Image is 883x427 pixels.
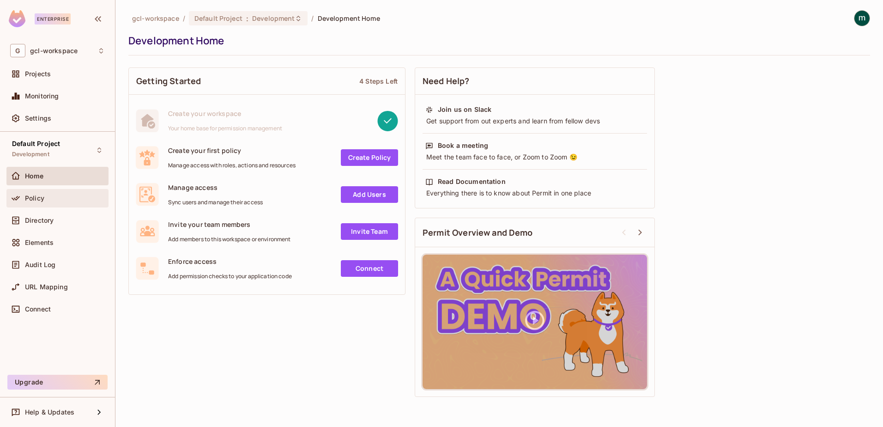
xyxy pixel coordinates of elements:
span: Invite your team members [168,220,291,229]
span: Settings [25,115,51,122]
span: Permit Overview and Demo [423,227,533,238]
span: Create your workspace [168,109,282,118]
li: / [183,14,185,23]
span: Projects [25,70,51,78]
span: G [10,44,25,57]
span: Monitoring [25,92,59,100]
span: Default Project [194,14,242,23]
span: Getting Started [136,75,201,87]
div: Meet the team face to face, or Zoom to Zoom 😉 [425,152,644,162]
a: Connect [341,260,398,277]
span: Manage access [168,183,263,192]
span: : [246,15,249,22]
span: Sync users and manage their access [168,199,263,206]
span: Default Project [12,140,60,147]
span: URL Mapping [25,283,68,291]
span: Enforce access [168,257,292,266]
img: SReyMgAAAABJRU5ErkJggg== [9,10,25,27]
span: Policy [25,195,44,202]
span: Create your first policy [168,146,296,155]
a: Invite Team [341,223,398,240]
span: Development [252,14,295,23]
span: Add permission checks to your application code [168,273,292,280]
div: Development Home [128,34,865,48]
span: Need Help? [423,75,470,87]
span: Workspace: gcl-workspace [30,47,78,55]
div: Join us on Slack [438,105,491,114]
span: Manage access with roles, actions and resources [168,162,296,169]
span: Your home base for permission management [168,125,282,132]
span: Home [25,172,44,180]
a: Add Users [341,186,398,203]
span: Audit Log [25,261,55,268]
span: Connect [25,305,51,313]
div: 4 Steps Left [359,77,398,85]
div: Book a meeting [438,141,488,150]
button: Upgrade [7,375,108,390]
div: Enterprise [35,13,71,24]
span: Development [12,151,49,158]
span: Development Home [318,14,380,23]
a: Create Policy [341,149,398,166]
span: Add members to this workspace or environment [168,236,291,243]
img: mathieu h [854,11,870,26]
span: Directory [25,217,54,224]
li: / [311,14,314,23]
div: Read Documentation [438,177,506,186]
div: Everything there is to know about Permit in one place [425,189,644,198]
span: the active workspace [132,14,179,23]
span: Help & Updates [25,409,74,416]
span: Elements [25,239,54,246]
div: Get support from out experts and learn from fellow devs [425,116,644,126]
